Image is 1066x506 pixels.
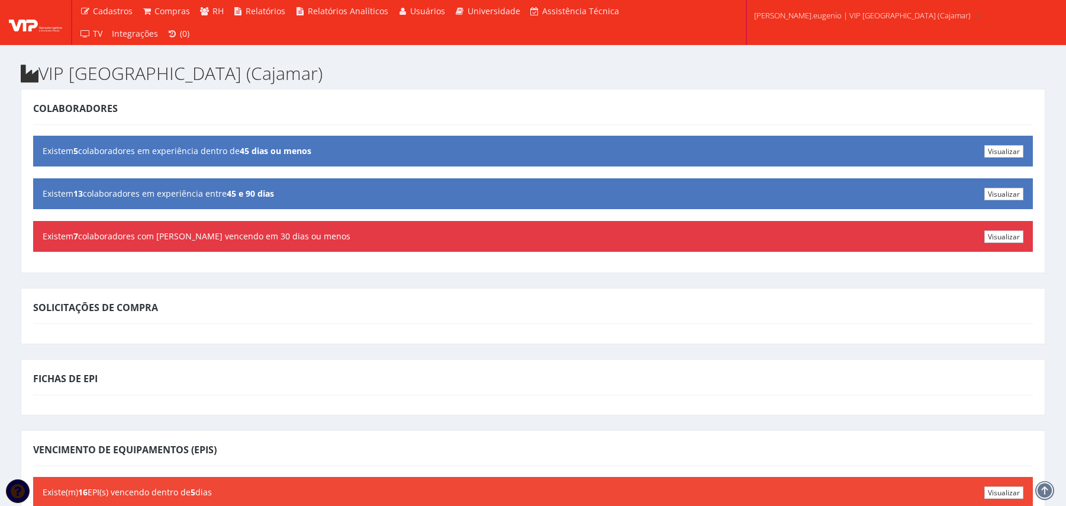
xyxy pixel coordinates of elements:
b: 45 dias ou menos [240,145,311,156]
h2: VIP [GEOGRAPHIC_DATA] (Cajamar) [21,63,1045,83]
a: Visualizar [984,145,1023,158]
span: Universidade [468,5,520,17]
span: Compras [154,5,190,17]
div: Existem colaboradores em experiência entre [33,178,1033,209]
b: 16 [78,486,88,498]
b: 5 [73,145,78,156]
div: Existem colaboradores em experiência dentro de [33,136,1033,166]
span: Fichas de EPI [33,372,98,385]
span: Colaboradores [33,102,118,115]
span: Solicitações de Compra [33,301,158,314]
a: (0) [163,23,195,45]
span: Relatórios Analíticos [308,5,388,17]
b: 45 e 90 dias [227,188,274,199]
span: TV [93,28,102,39]
span: Assistência Técnica [542,5,619,17]
a: Visualizar [984,486,1023,499]
span: Cadastros [93,5,133,17]
span: Integrações [112,28,158,39]
b: 7 [73,230,78,242]
span: [PERSON_NAME].eugenio | VIP [GEOGRAPHIC_DATA] (Cajamar) [754,9,971,21]
span: Relatórios [246,5,285,17]
a: Integrações [107,23,163,45]
img: logo [9,14,62,31]
a: Visualizar [984,230,1023,243]
span: (0) [180,28,189,39]
b: 13 [73,188,83,199]
span: Vencimento de Equipamentos (EPIs) [33,443,217,456]
span: Usuários [410,5,445,17]
div: Existem colaboradores com [PERSON_NAME] vencendo em 30 dias ou menos [33,221,1033,252]
span: RH [212,5,224,17]
a: Visualizar [984,188,1023,200]
b: 5 [191,486,195,498]
a: TV [75,23,107,45]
